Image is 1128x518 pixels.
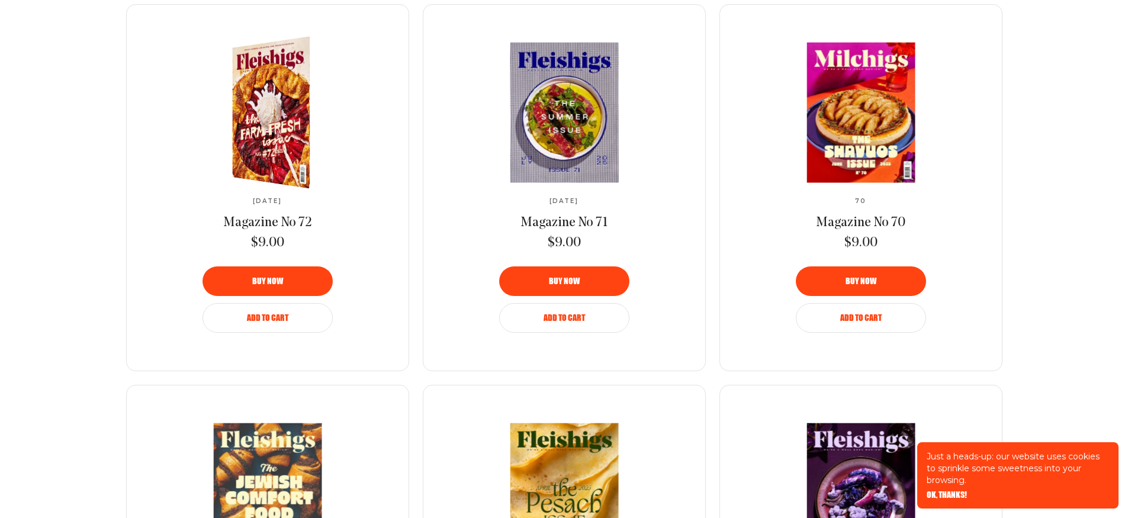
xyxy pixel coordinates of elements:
[840,314,882,322] span: Add to Cart
[223,216,312,230] span: Magazine No 72
[855,198,866,205] span: 70
[253,198,282,205] span: [DATE]
[499,266,629,296] button: Buy now
[499,303,629,333] button: Add to Cart
[816,214,905,232] a: Magazine No 70
[761,42,960,182] img: Magazine No 70
[465,42,663,182] img: Magazine No 71
[549,277,580,285] span: Buy now
[544,314,585,322] span: Add to Cart
[816,216,905,230] span: Magazine No 70
[203,266,333,296] button: Buy now
[252,277,283,285] span: Buy now
[927,451,1109,486] p: Just a heads-up: our website uses cookies to sprinkle some sweetness into your browsing.
[549,198,579,205] span: [DATE]
[846,277,876,285] span: Buy now
[548,234,581,252] span: $9.00
[207,31,350,194] img: Magazine No 72
[796,303,926,333] button: Add to Cart
[796,266,926,296] button: Buy now
[520,214,608,232] a: Magazine No 71
[465,43,663,182] a: Magazine No 71Magazine No 71
[223,214,312,232] a: Magazine No 72
[169,43,367,182] a: Magazine No 72Magazine No 72
[207,30,349,194] img: Magazine No 72
[762,43,960,182] a: Magazine No 70Magazine No 70
[520,216,608,230] span: Magazine No 71
[844,234,878,252] span: $9.00
[927,491,967,499] button: OK, THANKS!
[251,234,284,252] span: $9.00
